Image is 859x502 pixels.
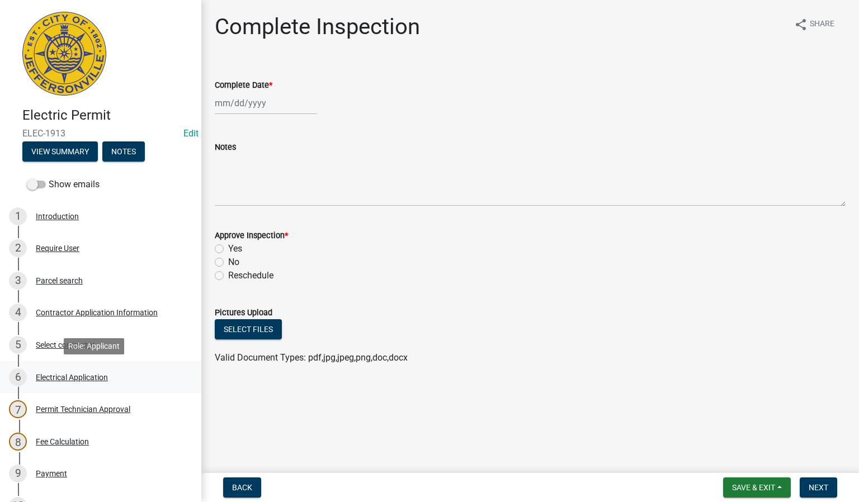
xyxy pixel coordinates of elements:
div: Permit Technician Approval [36,405,130,413]
div: 8 [9,433,27,451]
button: Select files [215,319,282,339]
div: 2 [9,239,27,257]
button: View Summary [22,141,98,162]
button: Save & Exit [723,477,791,498]
button: Notes [102,141,145,162]
div: Fee Calculation [36,438,89,446]
div: Parcel search [36,277,83,285]
button: Next [800,477,837,498]
wm-modal-confirm: Notes [102,148,145,157]
div: 4 [9,304,27,321]
div: Role: Applicant [64,338,124,354]
label: Notes [215,144,236,151]
wm-modal-confirm: Edit Application Number [183,128,199,139]
i: share [794,18,808,31]
div: 3 [9,272,27,290]
h4: Electric Permit [22,107,192,124]
div: Select contractor [36,341,95,349]
button: Back [223,477,261,498]
div: Contractor Application Information [36,309,158,316]
span: Next [809,483,828,492]
input: mm/dd/yyyy [215,92,317,115]
label: Reschedule [228,269,273,282]
label: Show emails [27,178,100,191]
div: 9 [9,465,27,482]
div: 5 [9,336,27,354]
label: No [228,255,239,269]
img: City of Jeffersonville, Indiana [22,12,106,96]
span: Valid Document Types: pdf,jpg,jpeg,png,doc,docx [215,352,408,363]
label: Complete Date [215,82,272,89]
div: 6 [9,368,27,386]
label: Pictures Upload [215,309,272,317]
div: Introduction [36,212,79,220]
button: shareShare [785,13,843,35]
div: Payment [36,470,67,477]
a: Edit [183,128,199,139]
div: Require User [36,244,79,252]
div: 7 [9,400,27,418]
div: Electrical Application [36,373,108,381]
wm-modal-confirm: Summary [22,148,98,157]
h1: Complete Inspection [215,13,420,40]
label: Yes [228,242,242,255]
span: Save & Exit [732,483,775,492]
span: Share [810,18,834,31]
span: ELEC-1913 [22,128,179,139]
span: Back [232,483,252,492]
label: Approve Inspection [215,232,288,240]
div: 1 [9,207,27,225]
